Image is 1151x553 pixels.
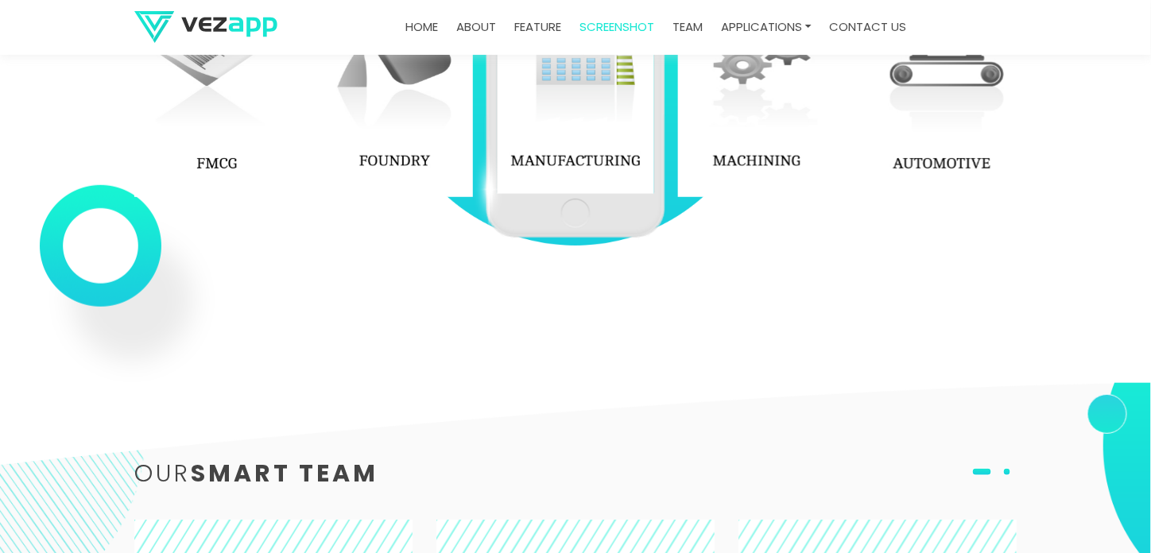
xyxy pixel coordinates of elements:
span: smart team [191,456,378,490]
a: about [450,12,502,43]
a: screenshot [573,12,661,43]
a: Applications [715,12,818,43]
a: contact us [824,12,913,43]
a: feature [508,12,568,43]
a: Home [399,12,444,43]
img: logo [134,11,277,43]
h2: our [134,462,1017,485]
img: light [471,57,509,210]
img: feature-circle-three [40,185,215,383]
a: team [666,12,709,43]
